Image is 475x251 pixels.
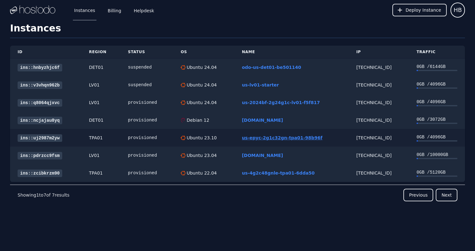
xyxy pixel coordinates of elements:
a: us-2024bf-2g24g1c-lv01-f5f817 [242,100,320,105]
span: 7 [43,192,46,198]
div: 0 GB / 4096 GB [417,81,457,87]
div: [TECHNICAL_ID] [356,64,401,70]
div: 0 GB / 5120 GB [417,169,457,176]
button: Deploy Instance [392,4,447,16]
div: provisioned [128,170,166,176]
div: Ubuntu 24.04 [185,82,217,88]
div: Debian 12 [185,117,209,123]
th: Region [81,46,120,59]
div: Ubuntu 22.04 [185,170,217,176]
img: Logo [10,5,55,15]
div: Ubuntu 24.04 [185,64,217,70]
div: provisioned [128,117,166,123]
a: ins::zcibkrzm90 [18,170,62,177]
div: [TECHNICAL_ID] [356,82,401,88]
a: ins::pdrzcc9fsm [18,152,62,159]
img: Ubuntu 24.04 [181,100,185,105]
a: [DOMAIN_NAME] [242,118,283,123]
div: 0 GB / 4096 GB [417,134,457,140]
a: us-4g2c48gnle-tpa01-6dda50 [242,170,315,176]
div: suspended [128,82,166,88]
a: ins::uj2987m2yw [18,134,62,142]
a: us-epyc-2g1c32gn-tpa01-98b96f [242,135,322,140]
span: Deploy Instance [406,7,441,13]
div: provisioned [128,135,166,141]
div: LV01 [89,99,113,106]
button: User menu [450,3,465,18]
div: [TECHNICAL_ID] [356,170,401,176]
div: [TECHNICAL_ID] [356,152,401,159]
button: Previous [403,189,433,201]
img: Debian 12 [181,118,185,123]
span: 1 [36,192,39,198]
div: provisioned [128,99,166,106]
div: DET01 [89,64,113,70]
a: ins::hnbyzhjc6f [18,64,62,71]
a: us-lv01-starter [242,82,279,87]
div: Ubuntu 23.04 [185,152,217,159]
div: TPA01 [89,170,113,176]
button: Next [436,189,457,201]
a: [DOMAIN_NAME] [242,153,283,158]
div: [TECHNICAL_ID] [356,117,401,123]
img: Ubuntu 22.04 [181,171,185,176]
div: 0 GB / 10000 GB [417,152,457,158]
div: provisioned [128,152,166,159]
img: Ubuntu 23.04 [181,153,185,158]
th: Name [234,46,349,59]
img: Ubuntu 24.04 [181,83,185,87]
span: 7 [52,192,55,198]
th: ID [10,46,81,59]
div: LV01 [89,152,113,159]
div: TPA01 [89,135,113,141]
h1: Instances [10,23,465,38]
div: [TECHNICAL_ID] [356,99,401,106]
th: OS [173,46,234,59]
div: 0 GB / 3072 GB [417,116,457,123]
div: 0 GB / 6144 GB [417,64,457,70]
div: LV01 [89,82,113,88]
a: odo-us-det01-be501140 [242,65,301,70]
th: Traffic [409,46,465,59]
p: Showing to of results [18,192,69,198]
div: Ubuntu 23.10 [185,135,217,141]
img: Ubuntu 23.10 [181,136,185,140]
img: Ubuntu 24.04 [181,65,185,70]
nav: Pagination [10,185,465,205]
div: Ubuntu 24.04 [185,99,217,106]
th: Status [120,46,173,59]
div: DET01 [89,117,113,123]
span: HB [454,6,462,14]
th: IP [349,46,409,59]
a: ins::q8064qjxvc [18,99,62,107]
a: ins::ncjajau8yq [18,117,62,124]
div: suspended [128,64,166,70]
div: [TECHNICAL_ID] [356,135,401,141]
a: ins::v3vhqn962b [18,81,62,89]
div: 0 GB / 4096 GB [417,99,457,105]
